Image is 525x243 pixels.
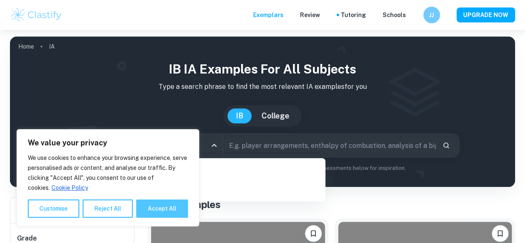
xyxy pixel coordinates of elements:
h1: All IA Examples [148,197,515,212]
p: Review [300,10,320,20]
a: Tutoring [341,10,366,20]
img: Clastify logo [10,7,63,23]
p: We use cookies to enhance your browsing experience, serve personalised ads or content, and analys... [28,153,188,193]
p: IA [49,42,55,51]
button: Customise [28,199,79,218]
button: Reject All [83,199,133,218]
a: Home [18,41,34,52]
a: Cookie Policy [51,184,88,191]
h6: JJ [427,10,437,20]
h1: IB IA examples for all subjects [17,60,508,79]
div: Sciences [163,162,322,179]
button: IB [227,108,252,123]
a: Schools [383,10,406,20]
button: Search [439,138,453,152]
button: Bookmark [305,225,322,242]
button: Close [208,140,220,151]
img: profile cover [10,37,515,187]
p: We value your privacy [28,138,188,148]
button: Accept All [136,199,188,218]
button: JJ [423,7,440,23]
input: E.g. player arrangements, enthalpy of combustion, analysis of a big city... [223,134,436,157]
button: Help and Feedback [413,13,417,17]
button: UPGRADE NOW [457,7,515,22]
button: College [253,108,298,123]
p: Type a search phrase to find the most relevant IA examples for you [17,82,508,92]
div: We value your privacy [17,129,199,226]
p: Exemplars [253,10,283,20]
li: Biology [163,179,322,198]
button: Bookmark [492,225,508,242]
